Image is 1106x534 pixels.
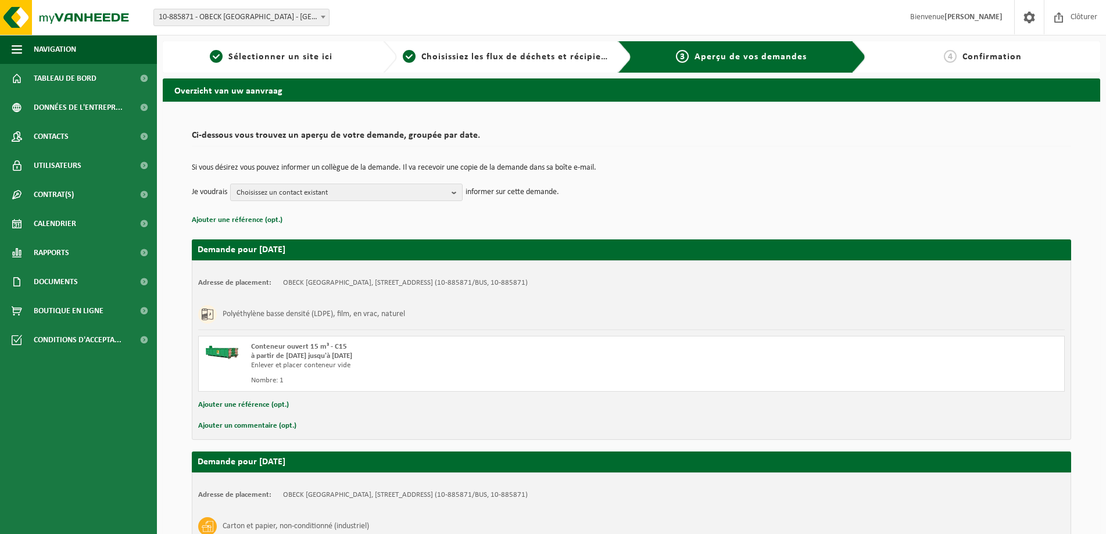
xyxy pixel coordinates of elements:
span: Contrat(s) [34,180,74,209]
a: 2Choisissiez les flux de déchets et récipients [403,50,608,64]
h2: Overzicht van uw aanvraag [163,78,1100,101]
span: Aperçu de vos demandes [695,52,807,62]
span: Choisissiez les flux de déchets et récipients [421,52,615,62]
td: OBECK [GEOGRAPHIC_DATA], [STREET_ADDRESS] (10-885871/BUS, 10-885871) [283,490,528,500]
span: Documents [34,267,78,296]
button: Ajouter une référence (opt.) [198,397,289,413]
div: Enlever et placer conteneur vide [251,361,678,370]
span: Utilisateurs [34,151,81,180]
span: Sélectionner un site ici [228,52,332,62]
span: Choisissez un contact existant [237,184,447,202]
strong: Adresse de placement: [198,279,271,286]
h2: Ci-dessous vous trouvez un aperçu de votre demande, groupée par date. [192,131,1071,146]
td: OBECK [GEOGRAPHIC_DATA], [STREET_ADDRESS] (10-885871/BUS, 10-885871) [283,278,528,288]
span: 3 [676,50,689,63]
h3: Polyéthylène basse densité (LDPE), film, en vrac, naturel [223,305,405,324]
span: Contacts [34,122,69,151]
strong: à partir de [DATE] jusqu'à [DATE] [251,352,352,360]
button: Ajouter un commentaire (opt.) [198,418,296,433]
span: Navigation [34,35,76,64]
img: HK-XC-15-GN-00.png [205,342,239,360]
strong: [PERSON_NAME] [944,13,1003,21]
span: Conteneur ouvert 15 m³ - C15 [251,343,347,350]
p: Je voudrais [192,184,227,201]
span: Tableau de bord [34,64,96,93]
span: Conditions d'accepta... [34,325,121,354]
span: Données de l'entrepr... [34,93,123,122]
span: Rapports [34,238,69,267]
strong: Demande pour [DATE] [198,245,285,255]
span: 2 [403,50,416,63]
span: 10-885871 - OBECK BELGIUM - GHISLENGHIEN [153,9,330,26]
div: Nombre: 1 [251,376,678,385]
span: Confirmation [962,52,1022,62]
span: 1 [210,50,223,63]
span: Calendrier [34,209,76,238]
strong: Adresse de placement: [198,491,271,499]
strong: Demande pour [DATE] [198,457,285,467]
p: informer sur cette demande. [466,184,559,201]
button: Ajouter une référence (opt.) [192,213,282,228]
span: 10-885871 - OBECK BELGIUM - GHISLENGHIEN [154,9,329,26]
span: 4 [944,50,957,63]
button: Choisissez un contact existant [230,184,463,201]
p: Si vous désirez vous pouvez informer un collègue de la demande. Il va recevoir une copie de la de... [192,164,1071,172]
span: Boutique en ligne [34,296,103,325]
a: 1Sélectionner un site ici [169,50,374,64]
